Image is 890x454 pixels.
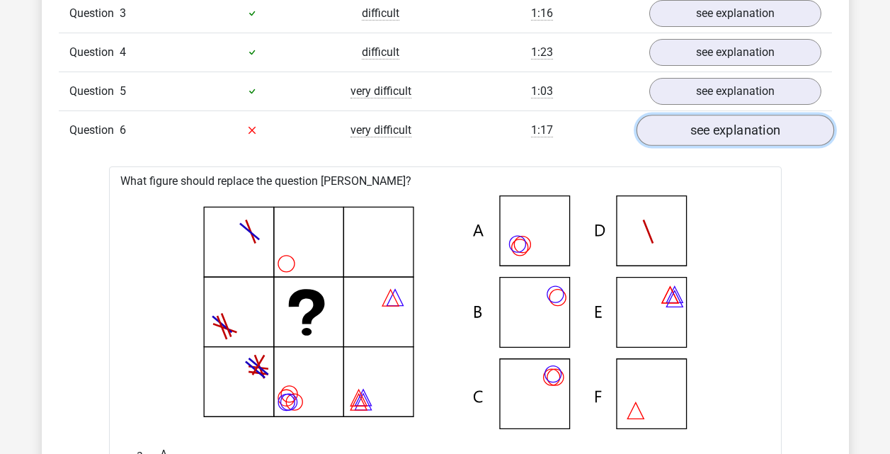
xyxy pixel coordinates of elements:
[120,123,126,137] span: 6
[120,45,126,59] span: 4
[531,123,553,137] span: 1:17
[69,83,120,100] span: Question
[350,84,411,98] span: very difficult
[350,123,411,137] span: very difficult
[69,122,120,139] span: Question
[531,6,553,21] span: 1:16
[362,45,399,59] span: difficult
[649,39,821,66] a: see explanation
[362,6,399,21] span: difficult
[69,44,120,61] span: Question
[120,6,126,20] span: 3
[649,78,821,105] a: see explanation
[531,45,553,59] span: 1:23
[120,84,126,98] span: 5
[69,5,120,22] span: Question
[636,115,833,146] a: see explanation
[531,84,553,98] span: 1:03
